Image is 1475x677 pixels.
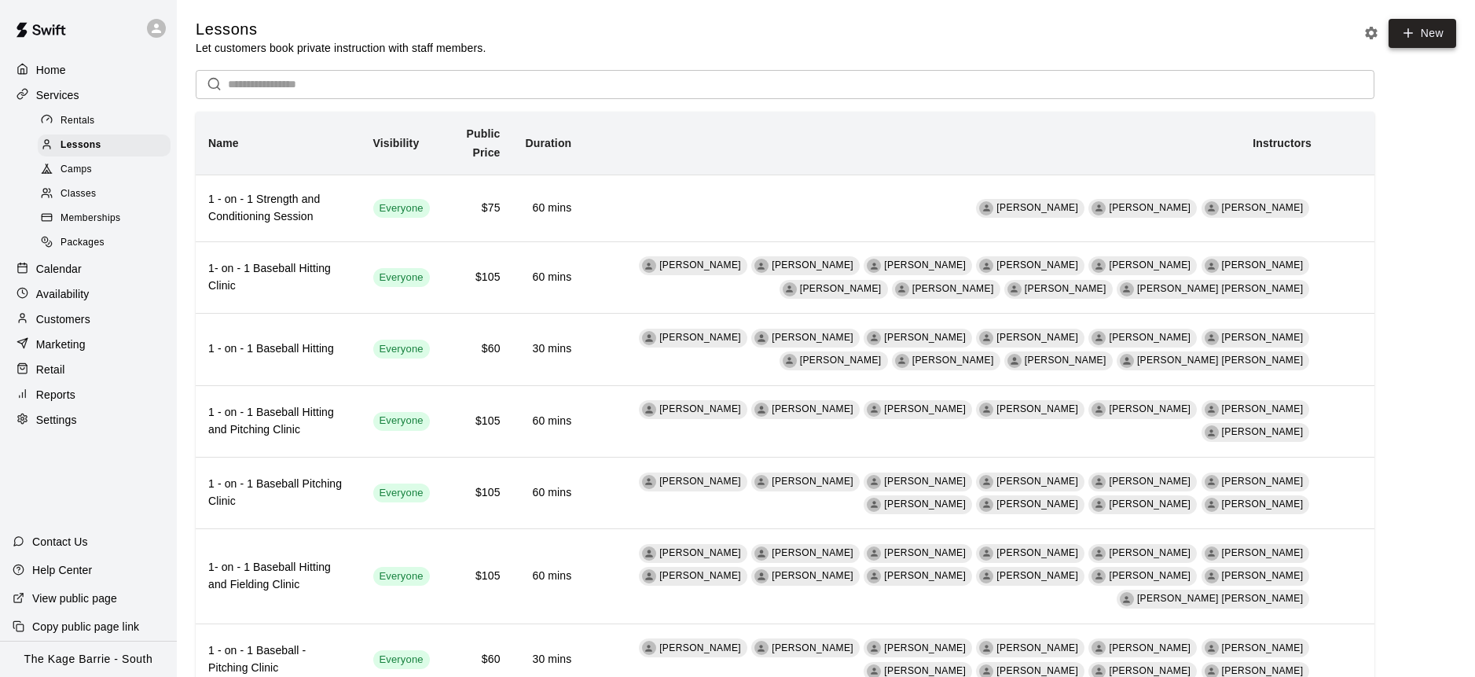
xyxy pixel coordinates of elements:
span: [PERSON_NAME] [884,547,966,558]
div: This service is visible to all of your customers [373,340,430,359]
span: [PERSON_NAME] [996,642,1078,653]
h6: $60 [455,651,501,668]
h6: 1 - on - 1 Baseball Hitting and Pitching Clinic [208,404,348,439]
h6: 30 mins [526,651,572,668]
span: [PERSON_NAME] [772,259,853,270]
a: Calendar [13,257,164,281]
span: [PERSON_NAME] [659,476,741,487]
p: View public page [32,591,117,606]
a: Lessons [38,133,177,157]
div: Zach Biery [867,259,881,273]
span: [PERSON_NAME] [772,403,853,414]
a: Customers [13,307,164,331]
h6: 1 - on - 1 Strength and Conditioning Session [208,191,348,226]
div: Tiago Cavallo [867,569,881,583]
span: [PERSON_NAME] [1109,476,1191,487]
h6: 1 - on - 1 Baseball - Pitching Clinic [208,642,348,677]
span: [PERSON_NAME] [1222,642,1304,653]
div: Dave Maxamenko [642,641,656,655]
span: [PERSON_NAME] [PERSON_NAME] [1137,593,1304,604]
span: [PERSON_NAME] [996,259,1078,270]
span: [PERSON_NAME] [884,642,966,653]
b: Duration [526,137,572,149]
span: Everyone [373,653,430,668]
span: [PERSON_NAME] [884,665,966,676]
span: Memberships [61,211,120,226]
h5: Lessons [196,19,486,40]
span: [PERSON_NAME] [1109,547,1191,558]
a: Services [13,83,164,107]
span: Everyone [373,342,430,357]
div: Chris Boyle [979,569,993,583]
div: This service is visible to all of your customers [373,199,430,218]
div: Dionysius Chialtas [1205,259,1219,273]
div: Zach Biery [867,546,881,561]
div: Home [13,58,164,82]
span: Everyone [373,486,430,501]
p: Home [36,62,66,78]
div: This service is visible to all of your customers [373,484,430,502]
span: [PERSON_NAME] [772,476,853,487]
span: [PERSON_NAME] [996,476,1078,487]
span: [PERSON_NAME] [884,499,966,510]
h6: 1- on - 1 Baseball Hitting Clinic [208,260,348,295]
span: [PERSON_NAME] [PERSON_NAME] [1137,355,1304,366]
span: [PERSON_NAME] [884,332,966,343]
div: Dan Hodgins [1205,641,1219,655]
span: [PERSON_NAME] [996,547,1078,558]
span: [PERSON_NAME] [912,355,994,366]
span: [PERSON_NAME] [659,547,741,558]
div: This service is visible to all of your customers [373,412,430,431]
div: Nolan Machibroda [1007,282,1022,296]
span: Lessons [61,138,101,153]
span: [PERSON_NAME] [1222,259,1304,270]
span: [PERSON_NAME] [996,332,1078,343]
div: Zach Owen [754,403,769,417]
span: [PERSON_NAME] [1025,355,1106,366]
div: Zach Biery [979,641,993,655]
h6: 60 mins [526,484,572,502]
span: [PERSON_NAME] [1222,476,1304,487]
span: [PERSON_NAME] [1109,665,1191,676]
a: Availability [13,282,164,306]
span: [PERSON_NAME] [884,403,966,414]
span: [PERSON_NAME] [1109,332,1191,343]
div: Dan Hodgins [979,331,993,345]
div: This service is visible to all of your customers [373,650,430,669]
h6: $105 [455,568,501,585]
h6: $105 [455,413,501,430]
span: [PERSON_NAME] [996,665,1078,676]
p: Reports [36,387,75,403]
b: Public Price [467,127,501,159]
div: Tiago Cavallo [783,282,797,296]
span: [PERSON_NAME] [1109,570,1191,581]
div: Packages [38,232,171,254]
span: [PERSON_NAME] [1109,202,1191,213]
span: [PERSON_NAME] [659,332,741,343]
div: Ryan Patterson [1205,201,1219,215]
span: [PERSON_NAME] [884,259,966,270]
div: Cole White [1205,403,1219,417]
h6: $105 [455,269,501,286]
div: Marketing [13,333,164,356]
div: Cooper Tomkinson [1120,354,1134,368]
span: [PERSON_NAME] [772,547,853,558]
h6: $60 [455,340,501,358]
h6: 1- on - 1 Baseball Hitting and Fielding Clinic [208,559,348,594]
div: Dionysius Chialtas [754,569,769,583]
div: J.D. McGivern [1092,641,1106,655]
a: Retail [13,358,164,381]
span: Packages [61,235,105,251]
div: Classes [38,183,171,205]
div: Lessons [38,134,171,156]
div: Zach Owen [754,259,769,273]
div: Marcus Knecht [1092,569,1106,583]
p: Customers [36,311,90,327]
span: [PERSON_NAME] [1222,547,1304,558]
p: Retail [36,362,65,377]
div: Tiago Cavallo [783,354,797,368]
div: Zach Biery [979,201,993,215]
